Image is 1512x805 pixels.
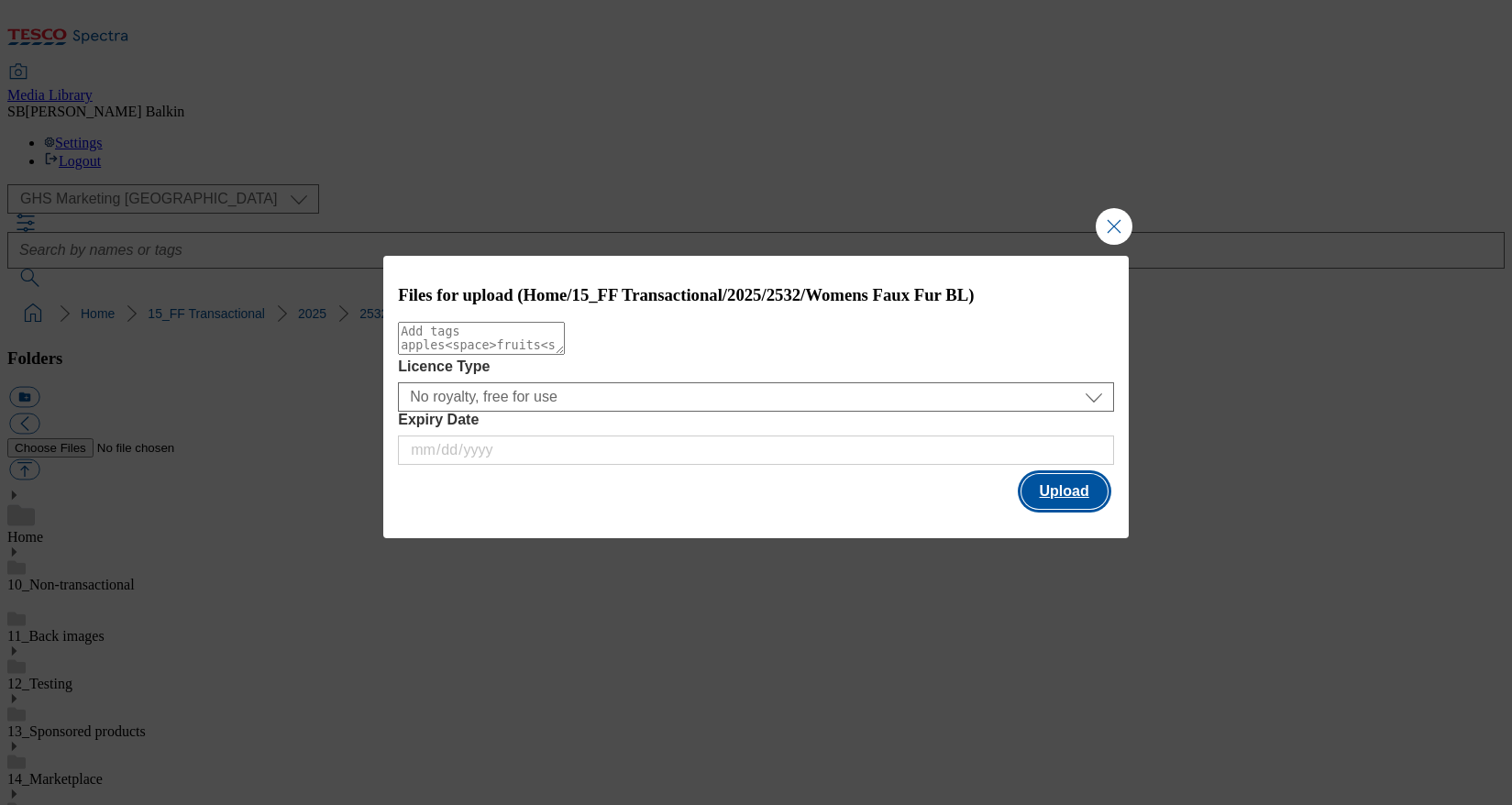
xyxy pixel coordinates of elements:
h3: Files for upload (Home/15_FF Transactional/2025/2532/Womens Faux Fur BL) [398,285,1114,305]
label: Expiry Date [398,412,1114,428]
label: Licence Type [398,358,1114,375]
div: Modal [383,256,1129,539]
button: Close Modal [1096,208,1132,245]
button: Upload [1021,474,1108,509]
